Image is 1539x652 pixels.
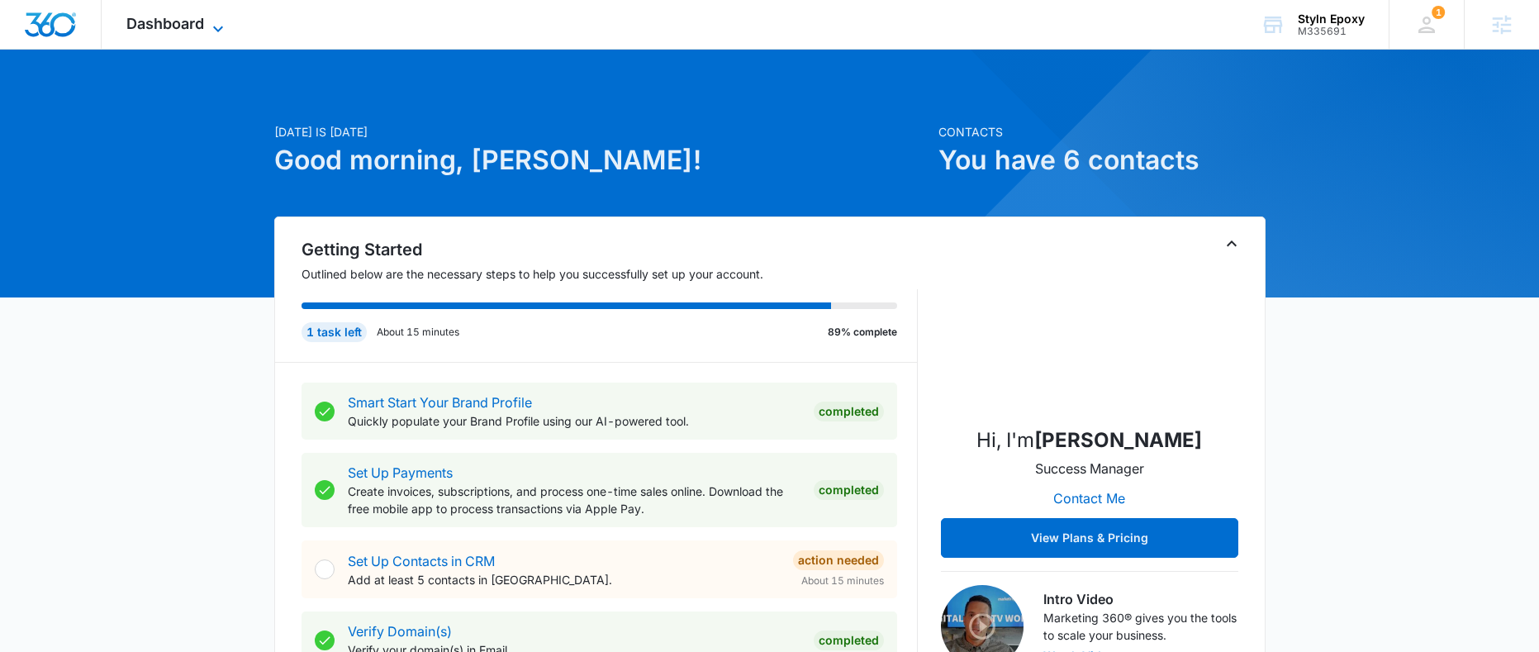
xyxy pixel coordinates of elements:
p: Success Manager [1035,459,1144,478]
div: Keywords by Traffic [183,98,278,108]
div: 1 task left [302,322,367,342]
div: Completed [814,480,884,500]
p: 89% complete [828,325,897,340]
div: v 4.0.25 [46,26,81,40]
div: Completed [814,402,884,421]
div: account id [1298,26,1365,37]
div: account name [1298,12,1365,26]
h1: You have 6 contacts [938,140,1266,180]
button: Contact Me [1037,478,1142,518]
h1: Good morning, [PERSON_NAME]! [274,140,929,180]
h3: Intro Video [1043,589,1238,609]
p: Quickly populate your Brand Profile using our AI-powered tool. [348,412,800,430]
img: website_grey.svg [26,43,40,56]
strong: [PERSON_NAME] [1034,428,1202,452]
p: Create invoices, subscriptions, and process one-time sales online. Download the free mobile app t... [348,483,800,517]
div: Domain Overview [63,98,148,108]
p: About 15 minutes [377,325,459,340]
div: Completed [814,631,884,650]
p: [DATE] is [DATE] [274,123,929,140]
span: Dashboard [126,15,204,32]
button: View Plans & Pricing [941,518,1238,558]
img: tab_keywords_by_traffic_grey.svg [164,96,178,109]
a: Smart Start Your Brand Profile [348,394,532,411]
div: Domain: [DOMAIN_NAME] [43,43,182,56]
p: Contacts [938,123,1266,140]
a: Set Up Payments [348,464,453,481]
p: Hi, I'm [976,426,1202,455]
p: Add at least 5 contacts in [GEOGRAPHIC_DATA]. [348,571,780,588]
a: Set Up Contacts in CRM [348,553,495,569]
img: logo_orange.svg [26,26,40,40]
div: notifications count [1432,6,1445,19]
img: Brandon Henson [1007,247,1172,412]
p: Outlined below are the necessary steps to help you successfully set up your account. [302,265,918,283]
a: Verify Domain(s) [348,623,452,640]
div: Action Needed [793,550,884,570]
h2: Getting Started [302,237,918,262]
button: Toggle Collapse [1222,234,1242,254]
img: tab_domain_overview_orange.svg [45,96,58,109]
span: About 15 minutes [801,573,884,588]
p: Marketing 360® gives you the tools to scale your business. [1043,609,1238,644]
span: 1 [1432,6,1445,19]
